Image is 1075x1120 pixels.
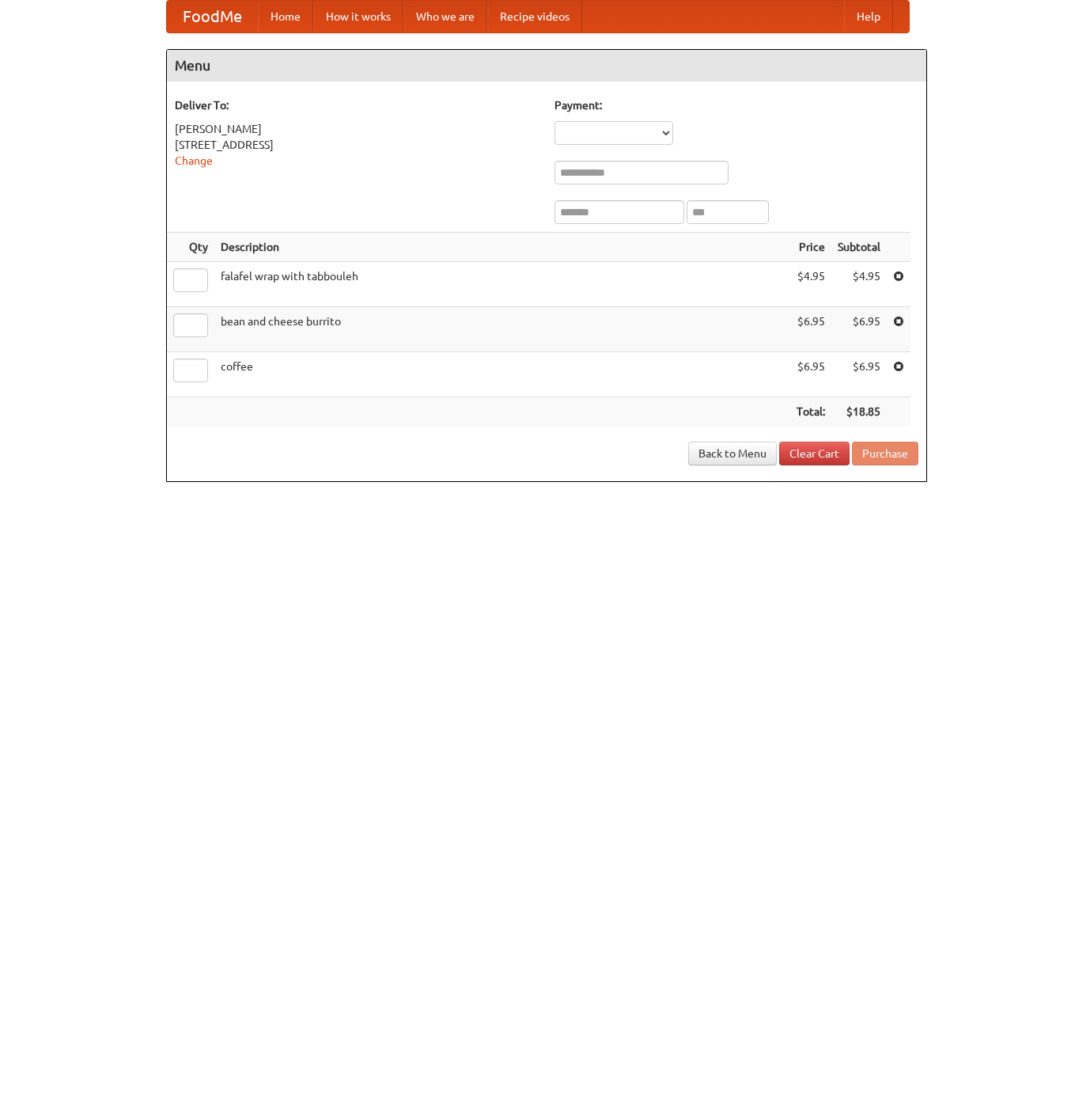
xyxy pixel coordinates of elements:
[175,97,539,113] h5: Deliver To:
[403,1,487,32] a: Who we are
[844,1,893,32] a: Help
[313,1,403,32] a: How it works
[487,1,582,32] a: Recipe videos
[790,233,831,262] th: Price
[790,262,831,307] td: $4.95
[831,352,887,397] td: $6.95
[688,442,777,465] a: Back to Menu
[258,1,313,32] a: Home
[790,397,831,427] th: Total:
[831,307,887,352] td: $6.95
[167,50,926,82] h4: Menu
[214,307,790,352] td: bean and cheese burrito
[175,121,539,137] div: [PERSON_NAME]
[790,307,831,352] td: $6.95
[831,233,887,262] th: Subtotal
[167,1,258,32] a: FoodMe
[852,442,918,465] button: Purchase
[831,262,887,307] td: $4.95
[555,97,918,113] h5: Payment:
[779,442,850,465] a: Clear Cart
[790,352,831,397] td: $6.95
[167,233,214,262] th: Qty
[214,262,790,307] td: falafel wrap with tabbouleh
[214,233,790,262] th: Description
[175,137,539,153] div: [STREET_ADDRESS]
[831,397,887,427] th: $18.85
[214,352,790,397] td: coffee
[175,154,213,167] a: Change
